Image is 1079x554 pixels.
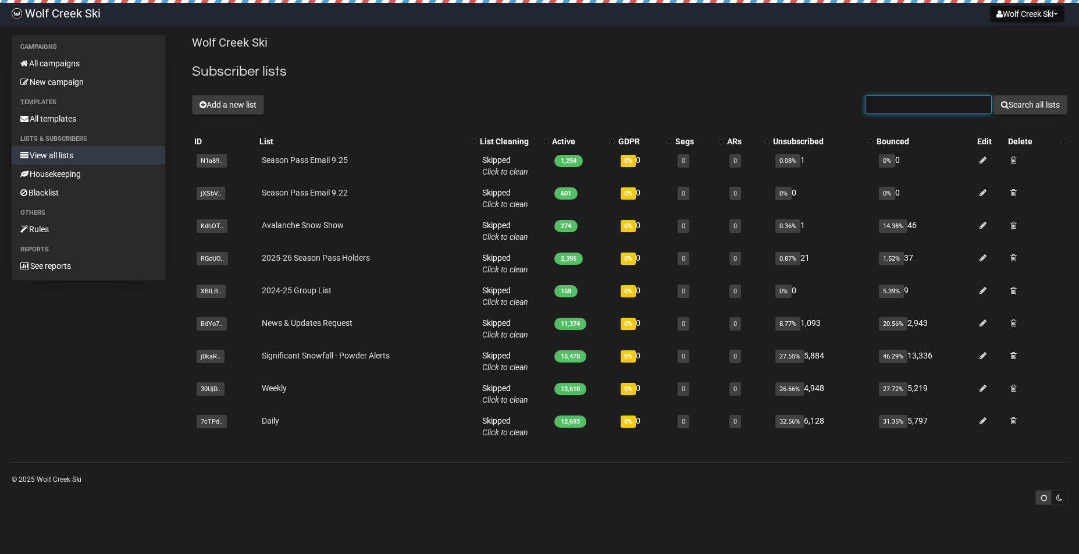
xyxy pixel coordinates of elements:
th: ID: No sort applied, sorting is disabled [192,133,257,150]
a: 0 [733,353,737,360]
td: 0 [874,150,975,182]
span: Skipped [482,253,528,274]
td: 0 [616,215,673,247]
th: ARs: No sort applied, activate to apply an ascending sort [725,133,771,150]
li: Lists & subscribers [12,132,165,146]
span: 46.29% [879,350,907,363]
td: 4,948 [771,378,874,410]
span: 31.35% [879,415,907,428]
td: 0 [616,150,673,182]
div: Unsubscribed [773,136,863,147]
td: 9 [874,280,975,312]
li: Reports [12,243,165,257]
li: Others [12,206,165,220]
span: BdYo7.. [197,317,227,331]
h2: Subscriber lists [192,61,1067,82]
a: Housekeeping [12,165,165,183]
span: XBILB.. [197,285,226,298]
a: View all lists [12,146,165,165]
span: 0% [621,155,636,167]
div: GDPR [618,136,661,147]
div: List Cleaning [480,136,538,147]
a: Avalanche Snow Show [262,221,344,230]
span: Skipped [482,383,528,404]
a: All campaigns [12,54,165,73]
a: 0 [682,222,685,230]
a: 0 [682,353,685,360]
span: 11,374 [554,318,586,330]
span: 12,693 [554,416,586,428]
a: All templates [12,109,165,128]
span: 13,610 [554,383,586,395]
a: Click to clean [482,297,528,307]
span: 32.56% [775,415,804,428]
button: Add a new list [192,95,264,115]
td: 0 [616,280,673,312]
div: Active [552,136,604,147]
span: Skipped [482,155,528,176]
li: Templates [12,95,165,109]
span: 30UjD.. [197,382,225,396]
p: Wolf Creek Ski [192,35,1067,51]
span: 5.39% [879,285,904,298]
span: 1.52% [879,252,904,265]
span: 26.66% [775,382,804,396]
span: 274 [554,220,578,232]
td: 21 [771,247,874,280]
a: 0 [733,222,737,230]
a: Click to clean [482,428,528,437]
a: News & Updates Request [262,318,352,328]
span: 0% [621,318,636,330]
div: ARs [727,136,759,147]
th: Delete: No sort applied, activate to apply an ascending sort [1006,133,1067,150]
span: Skipped [482,416,528,437]
a: 0 [682,287,685,295]
a: 2025-26 Season Pass Holders [262,253,370,262]
span: RGcUO.. [197,252,228,265]
span: Skipped [482,286,528,307]
span: 0% [621,285,636,297]
td: 0 [616,247,673,280]
a: 0 [682,385,685,393]
span: 601 [554,187,578,200]
td: 0 [616,378,673,410]
td: 1,093 [771,312,874,345]
span: 27.55% [775,350,804,363]
td: 0 [616,345,673,378]
span: Skipped [482,351,528,372]
div: Edit [977,136,1003,147]
button: Wolf Creek Ski [990,6,1064,22]
td: 6,128 [771,410,874,443]
span: 0% [621,383,636,395]
td: 46 [874,215,975,247]
th: List: No sort applied, activate to apply an ascending sort [257,133,477,150]
td: 0 [771,280,874,312]
span: 0% [879,154,895,168]
th: Edit: No sort applied, sorting is disabled [975,133,1006,150]
th: Bounced: No sort applied, sorting is disabled [874,133,975,150]
th: List Cleaning: No sort applied, activate to apply an ascending sort [478,133,550,150]
a: Season Pass Email 9.25 [262,155,348,165]
td: 2,943 [874,312,975,345]
td: 0 [616,182,673,215]
span: 0% [621,416,636,428]
span: 0% [621,187,636,200]
a: Click to clean [482,232,528,242]
a: 0 [733,320,737,328]
th: GDPR: No sort applied, activate to apply an ascending sort [616,133,673,150]
span: 15,475 [554,350,586,363]
a: Click to clean [482,265,528,274]
a: 0 [682,320,685,328]
span: 0% [621,253,636,265]
a: 0 [682,157,685,165]
span: 0% [879,187,895,200]
th: Unsubscribed: No sort applied, activate to apply an ascending sort [771,133,874,150]
span: 0.08% [775,154,800,168]
a: New campaign [12,73,165,91]
a: Click to clean [482,363,528,372]
a: Daily [262,416,279,425]
span: KdhOT.. [197,219,227,233]
a: 2024-25 Group List [262,286,332,295]
a: Click to clean [482,167,528,176]
div: List [259,136,465,147]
